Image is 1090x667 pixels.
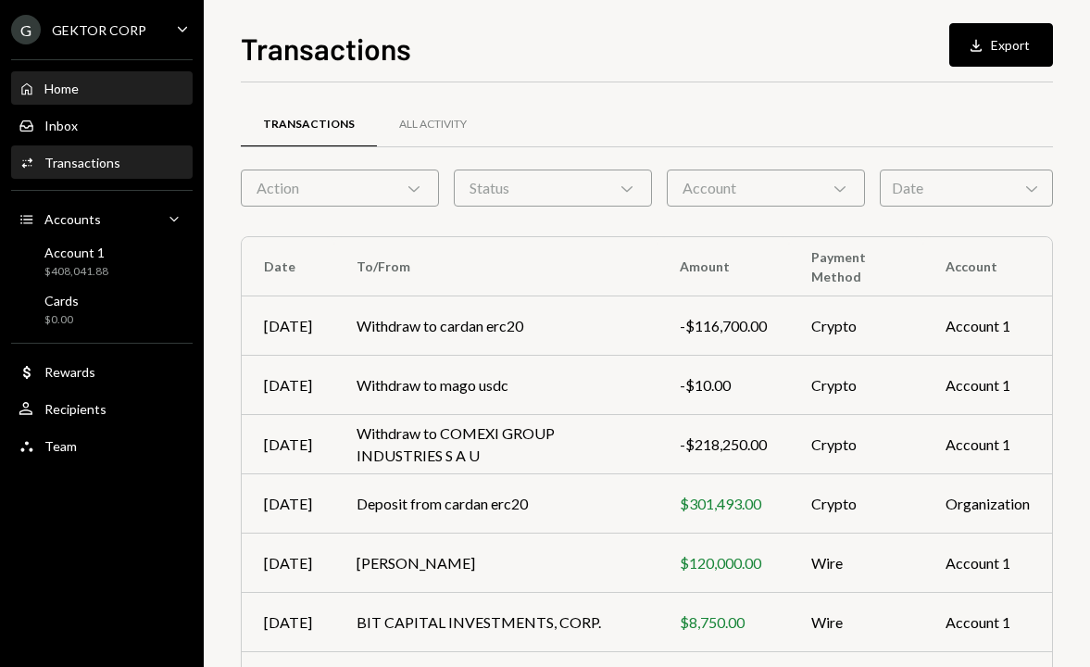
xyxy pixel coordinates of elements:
[11,15,41,44] div: G
[923,474,1052,534] td: Organization
[11,202,193,235] a: Accounts
[334,415,658,474] td: Withdraw to COMEXI GROUP INDUSTRIES S A U
[264,315,312,337] div: [DATE]
[44,364,95,380] div: Rewards
[263,117,355,132] div: Transactions
[241,170,439,207] div: Action
[680,434,767,456] div: -$218,250.00
[680,552,767,574] div: $120,000.00
[399,117,467,132] div: All Activity
[11,239,193,283] a: Account 1$408,041.88
[949,23,1053,67] button: Export
[789,534,923,593] td: Wire
[680,374,767,396] div: -$10.00
[52,22,146,38] div: GEKTOR CORP
[44,264,108,280] div: $408,041.88
[44,438,77,454] div: Team
[241,30,411,67] h1: Transactions
[44,211,101,227] div: Accounts
[11,355,193,388] a: Rewards
[334,534,658,593] td: [PERSON_NAME]
[923,296,1052,356] td: Account 1
[680,611,767,634] div: $8,750.00
[789,415,923,474] td: Crypto
[44,401,106,417] div: Recipients
[44,293,79,308] div: Cards
[264,434,312,456] div: [DATE]
[11,108,193,142] a: Inbox
[11,71,193,105] a: Home
[264,552,312,574] div: [DATE]
[880,170,1053,207] div: Date
[334,356,658,415] td: Withdraw to mago usdc
[334,237,658,296] th: To/From
[923,534,1052,593] td: Account 1
[11,429,193,462] a: Team
[44,245,108,260] div: Account 1
[11,145,193,179] a: Transactions
[789,593,923,652] td: Wire
[264,611,312,634] div: [DATE]
[680,493,767,515] div: $301,493.00
[923,593,1052,652] td: Account 1
[264,374,312,396] div: [DATE]
[789,356,923,415] td: Crypto
[923,356,1052,415] td: Account 1
[789,474,923,534] td: Crypto
[44,118,78,133] div: Inbox
[680,315,767,337] div: -$116,700.00
[658,237,789,296] th: Amount
[264,493,312,515] div: [DATE]
[789,237,923,296] th: Payment Method
[241,101,377,148] a: Transactions
[789,296,923,356] td: Crypto
[377,101,489,148] a: All Activity
[11,287,193,332] a: Cards$0.00
[334,593,658,652] td: BIT CAPITAL INVESTMENTS, CORP.
[44,312,79,328] div: $0.00
[923,237,1052,296] th: Account
[44,155,120,170] div: Transactions
[923,415,1052,474] td: Account 1
[454,170,652,207] div: Status
[334,296,658,356] td: Withdraw to cardan erc20
[667,170,865,207] div: Account
[334,474,658,534] td: Deposit from cardan erc20
[11,392,193,425] a: Recipients
[44,81,79,96] div: Home
[242,237,334,296] th: Date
